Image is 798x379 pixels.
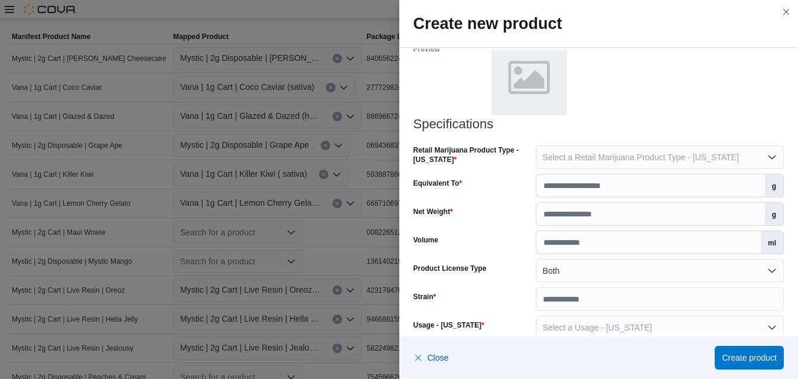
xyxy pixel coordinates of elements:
span: Close [428,352,449,364]
button: Create product [715,346,784,370]
img: placeholder.png [491,40,567,115]
button: Select a Usage - [US_STATE] [536,316,784,339]
label: Equivalent To [413,179,462,188]
label: Strain [413,292,437,302]
span: Create product [722,352,777,364]
label: Retail Marijuana Product Type - [US_STATE] [413,145,531,164]
button: Both [536,259,784,283]
button: Select a Retail Marijuana Product Type - [US_STATE] [536,145,784,169]
span: Select a Usage - [US_STATE] [543,323,652,332]
label: Product License Type [413,264,487,273]
label: g [765,174,783,197]
label: ml [761,231,783,254]
button: Close this dialog [779,5,793,19]
button: Close [413,346,449,370]
label: Preview [413,44,440,54]
label: Volume [413,235,438,245]
span: Select a Retail Marijuana Product Type - [US_STATE] [543,153,739,162]
label: Usage - [US_STATE] [413,320,484,330]
h3: Specifications [413,117,784,131]
label: g [765,203,783,225]
h2: Create new product [413,14,784,33]
label: Net Weight [413,207,453,216]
